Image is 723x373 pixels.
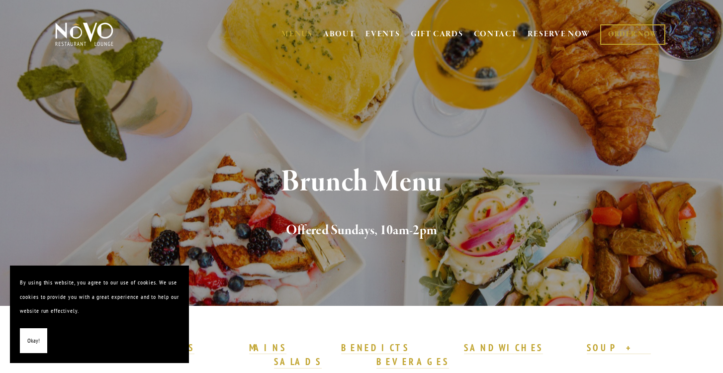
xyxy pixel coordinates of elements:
a: SOUP + SALADS [274,342,650,369]
img: Novo Restaurant &amp; Lounge [53,22,115,47]
a: SANDWICHES [464,342,543,355]
span: Okay! [27,334,40,348]
strong: SANDWICHES [464,342,543,354]
a: EVENTS [365,29,400,39]
a: ORDER NOW [600,24,665,45]
a: RESERVE NOW [528,25,590,44]
a: BENEDICTS [341,342,410,355]
h1: Brunch Menu [72,166,651,198]
button: Okay! [20,328,47,354]
strong: BEVERAGES [376,356,449,368]
strong: MAINS [249,342,286,354]
a: BEVERAGES [376,356,449,369]
h2: Offered Sundays, 10am-2pm [72,220,651,241]
p: By using this website, you agree to our use of cookies. We use cookies to provide you with a grea... [20,276,179,318]
a: GIFT CARDS [411,25,463,44]
a: MENUS [281,29,313,39]
a: CONTACT [474,25,518,44]
section: Cookie banner [10,266,189,363]
a: ABOUT [323,29,356,39]
strong: BENEDICTS [341,342,410,354]
a: MAINS [249,342,286,355]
